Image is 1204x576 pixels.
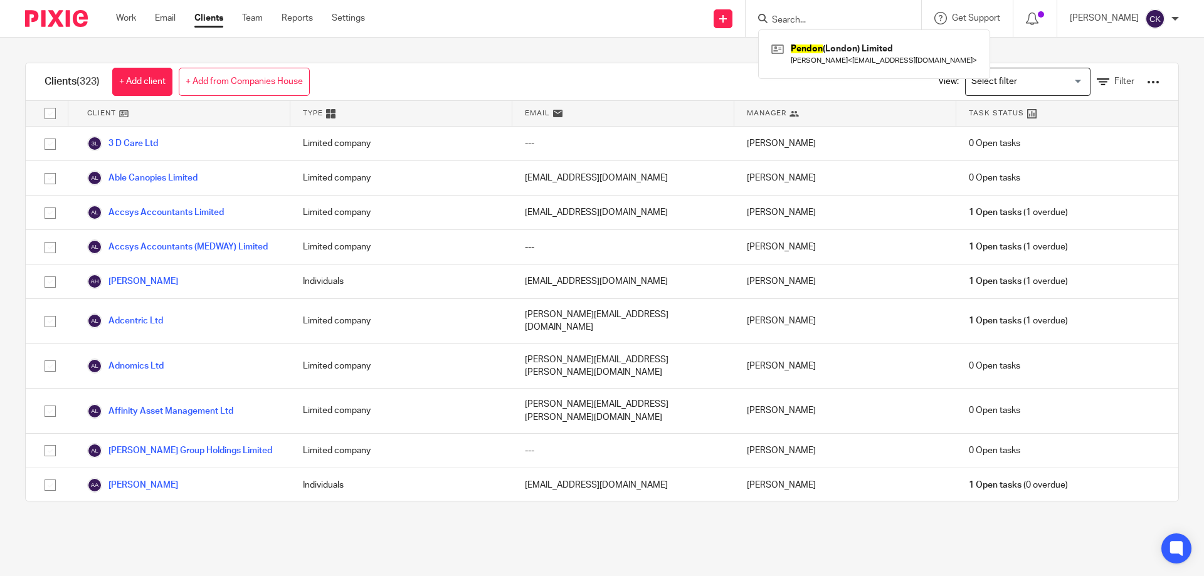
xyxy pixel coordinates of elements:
img: Pixie [25,10,88,27]
a: Reports [282,12,313,24]
img: svg%3E [87,136,102,151]
span: 1 Open tasks [969,315,1022,327]
div: Limited company [290,434,512,468]
a: Email [155,12,176,24]
a: [PERSON_NAME] [87,478,178,493]
div: [PERSON_NAME] [734,389,956,433]
span: (323) [77,76,100,86]
a: Affinity Asset Management Ltd [87,404,233,419]
a: + Add client [112,68,172,96]
div: Limited company [290,127,512,160]
div: [PERSON_NAME] [734,264,956,298]
div: [PERSON_NAME] [734,161,956,195]
img: svg%3E [87,313,102,328]
div: [PERSON_NAME][EMAIL_ADDRESS][DOMAIN_NAME] [512,299,734,343]
a: [PERSON_NAME] [87,274,178,289]
div: [EMAIL_ADDRESS][DOMAIN_NAME] [512,161,734,195]
a: Clients [194,12,223,24]
a: + Add from Companies House [179,68,310,96]
span: (1 overdue) [969,315,1068,327]
span: 0 Open tasks [969,172,1020,184]
div: [PERSON_NAME] [734,299,956,343]
span: 0 Open tasks [969,137,1020,150]
div: [EMAIL_ADDRESS][DOMAIN_NAME] [512,196,734,229]
a: 3 D Care Ltd [87,136,158,151]
div: [PERSON_NAME][EMAIL_ADDRESS][PERSON_NAME][DOMAIN_NAME] [512,389,734,433]
div: [PERSON_NAME][EMAIL_ADDRESS][PERSON_NAME][DOMAIN_NAME] [512,344,734,389]
div: Limited company [290,196,512,229]
h1: Clients [45,75,100,88]
div: [PERSON_NAME] [734,434,956,468]
input: Select all [38,102,62,125]
img: svg%3E [87,443,102,458]
img: svg%3E [1145,9,1165,29]
span: Manager [747,108,786,118]
span: 1 Open tasks [969,206,1022,219]
span: Get Support [952,14,1000,23]
div: [EMAIL_ADDRESS][DOMAIN_NAME] [512,264,734,298]
div: --- [512,230,734,264]
img: svg%3E [87,170,102,186]
div: Limited company [290,389,512,433]
a: Adcentric Ltd [87,313,163,328]
span: 0 Open tasks [969,360,1020,372]
a: Accsys Accountants (MEDWAY) Limited [87,239,268,254]
span: 1 Open tasks [969,275,1022,288]
a: Adnomics Ltd [87,359,164,374]
div: Individuals [290,468,512,502]
span: Task Status [969,108,1024,118]
img: svg%3E [87,404,102,419]
span: 1 Open tasks [969,241,1022,253]
div: Limited company [290,299,512,343]
a: Work [116,12,136,24]
div: [PERSON_NAME] [734,127,956,160]
p: [PERSON_NAME] [1070,12,1139,24]
a: Able Canopies Limited [87,170,198,186]
div: [PERSON_NAME] [734,468,956,502]
span: 0 Open tasks [969,404,1020,417]
div: --- [512,127,734,160]
span: Type [303,108,323,118]
img: svg%3E [87,359,102,374]
div: Individuals [290,264,512,298]
input: Search [771,15,884,26]
div: View: [919,63,1159,100]
div: Limited company [290,161,512,195]
div: [PERSON_NAME] [734,344,956,389]
img: svg%3E [87,478,102,493]
a: Settings [332,12,365,24]
a: Accsys Accountants Limited [87,205,224,220]
span: (1 overdue) [969,206,1068,219]
img: svg%3E [87,205,102,220]
div: Search for option [965,68,1090,96]
a: Team [242,12,263,24]
span: Email [525,108,550,118]
img: svg%3E [87,239,102,254]
span: (1 overdue) [969,275,1068,288]
span: (0 overdue) [969,479,1068,491]
span: 0 Open tasks [969,444,1020,457]
img: svg%3E [87,274,102,289]
a: [PERSON_NAME] Group Holdings Limited [87,443,272,458]
span: Client [87,108,116,118]
input: Search for option [967,71,1083,93]
div: --- [512,434,734,468]
span: Filter [1114,77,1134,86]
div: [PERSON_NAME] [734,196,956,229]
div: [PERSON_NAME] [734,230,956,264]
div: Limited company [290,230,512,264]
span: (1 overdue) [969,241,1068,253]
div: [EMAIL_ADDRESS][DOMAIN_NAME] [512,468,734,502]
span: 1 Open tasks [969,479,1022,491]
div: Limited company [290,344,512,389]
